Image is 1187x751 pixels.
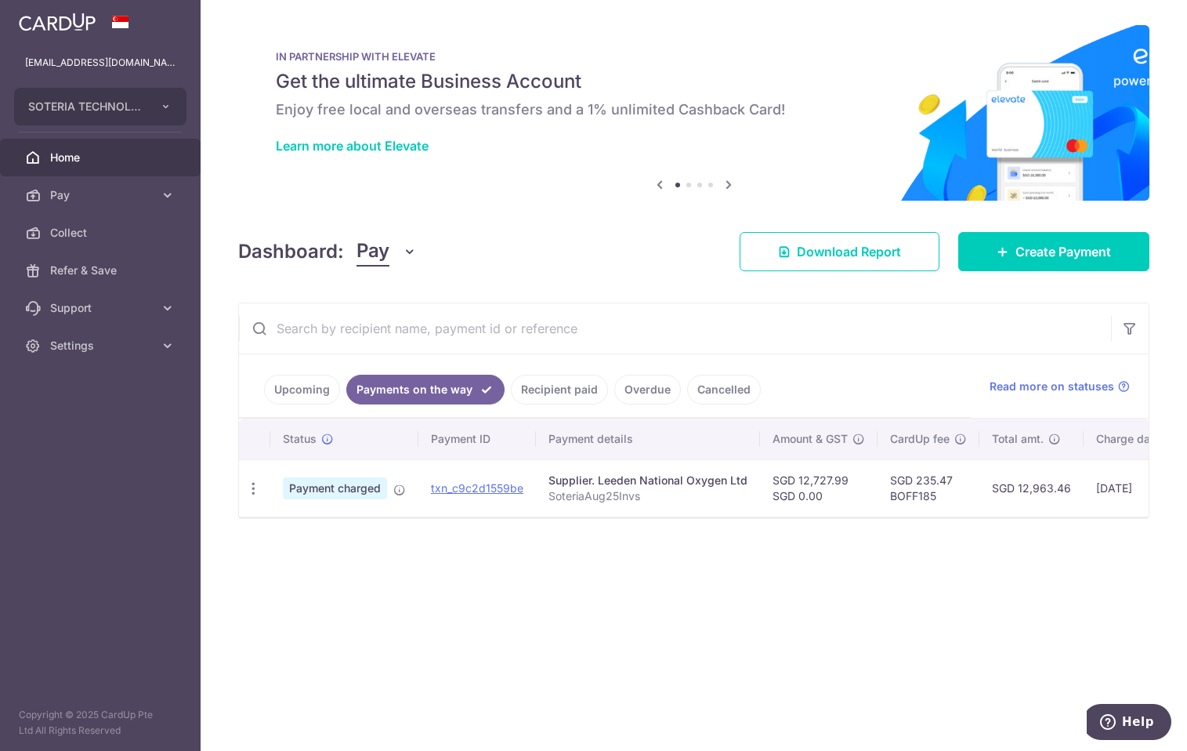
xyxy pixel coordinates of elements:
span: Settings [50,338,154,354]
a: Download Report [740,232,939,271]
img: CardUp [19,13,96,31]
iframe: Opens a widget where you can find more information [1087,704,1171,743]
span: Amount & GST [773,431,848,447]
a: Payments on the way [346,375,505,405]
span: Payment charged [283,477,387,499]
a: Read more on statuses [990,379,1130,394]
span: Pay [356,237,389,267]
td: SGD 12,963.46 [979,459,1084,517]
td: SGD 235.47 BOFF185 [878,459,979,517]
span: Status [283,431,317,447]
th: Payment ID [418,419,536,459]
p: SoteriaAug25Invs [548,488,747,504]
button: SOTERIA TECHNOLOGY (PTE.) LTD. [14,88,186,125]
span: Total amt. [992,431,1044,447]
span: Charge date [1096,431,1160,447]
span: Download Report [797,242,901,261]
a: Cancelled [687,375,761,405]
h5: Get the ultimate Business Account [276,69,1112,94]
a: Create Payment [958,232,1149,271]
h6: Enjoy free local and overseas transfers and a 1% unlimited Cashback Card! [276,100,1112,119]
a: Upcoming [264,375,340,405]
span: Collect [50,225,154,241]
p: [EMAIL_ADDRESS][DOMAIN_NAME] [25,55,176,71]
span: CardUp fee [890,431,950,447]
span: Read more on statuses [990,379,1114,394]
td: SGD 12,727.99 SGD 0.00 [760,459,878,517]
p: IN PARTNERSHIP WITH ELEVATE [276,50,1112,63]
span: Create Payment [1015,242,1111,261]
span: Support [50,300,154,316]
button: Pay [356,237,417,267]
a: Overdue [614,375,681,405]
input: Search by recipient name, payment id or reference [239,303,1111,354]
a: txn_c9c2d1559be [431,481,523,495]
a: Learn more about Elevate [276,138,429,154]
span: Pay [50,187,154,203]
h4: Dashboard: [238,238,344,266]
a: Recipient paid [511,375,608,405]
div: Supplier. Leeden National Oxygen Ltd [548,473,747,488]
span: Home [50,150,154,165]
span: Refer & Save [50,263,154,278]
img: Renovation banner [238,25,1149,201]
th: Payment details [536,419,760,459]
span: SOTERIA TECHNOLOGY (PTE.) LTD. [28,99,144,114]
